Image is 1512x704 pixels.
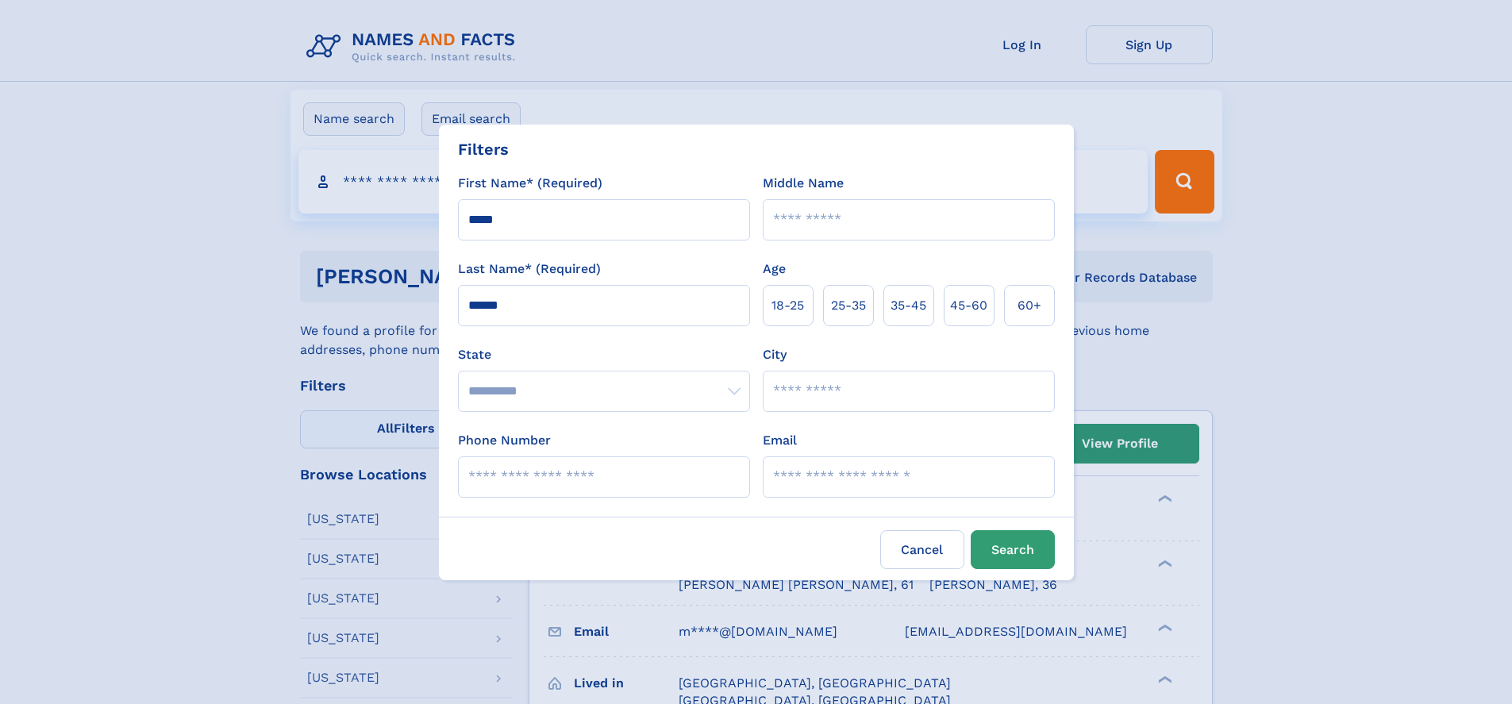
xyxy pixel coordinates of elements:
span: 35‑45 [891,296,926,315]
label: City [763,345,787,364]
label: Cancel [880,530,964,569]
label: Email [763,431,797,450]
span: 18‑25 [771,296,804,315]
span: 25‑35 [831,296,866,315]
label: State [458,345,750,364]
label: Age [763,260,786,279]
label: Phone Number [458,431,551,450]
label: Last Name* (Required) [458,260,601,279]
span: 45‑60 [950,296,987,315]
div: Filters [458,137,509,161]
span: 60+ [1018,296,1041,315]
label: First Name* (Required) [458,174,602,193]
label: Middle Name [763,174,844,193]
button: Search [971,530,1055,569]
